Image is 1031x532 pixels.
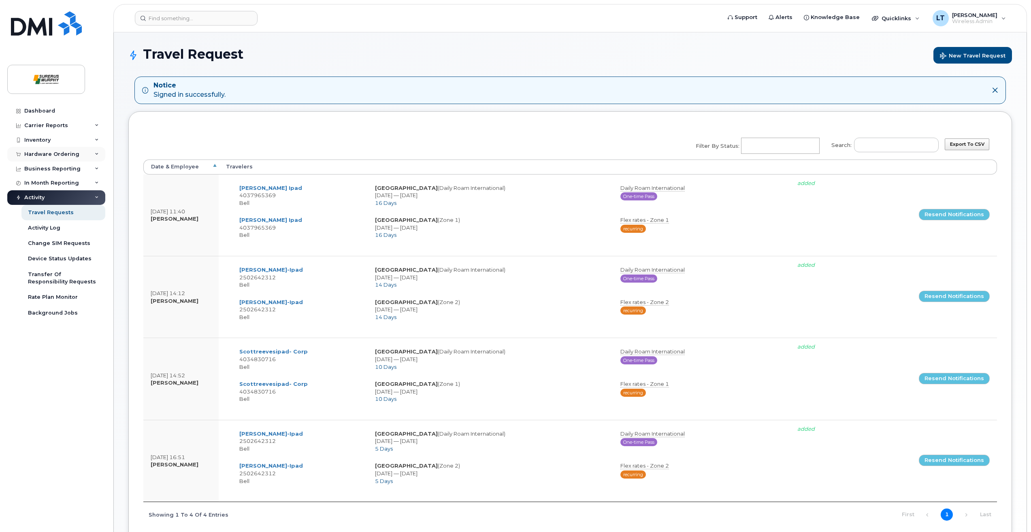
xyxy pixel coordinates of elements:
[696,142,739,150] span: Filter by Status:
[368,179,613,212] td: (Daily Roam International) [DATE] — [DATE]
[232,294,368,326] td: 2502642312 Bell
[375,281,396,288] span: 14 Days
[797,262,815,268] i: added
[239,462,303,469] a: [PERSON_NAME]-Ipad
[960,509,972,521] a: Next
[933,47,1012,64] button: New Travel Request
[912,160,997,174] th: : activate to sort column ascending
[239,430,303,437] a: [PERSON_NAME]-Ipad
[620,348,685,355] span: Daily Roam International
[143,160,219,174] th: Date &amp; Employee: activate to sort column descending
[375,348,438,355] strong: [GEOGRAPHIC_DATA]
[620,217,669,223] span: Flex rates - Zone 1
[375,445,393,452] span: 5 Days
[980,509,992,521] a: Last
[232,375,368,408] td: 4034830716 Bell
[919,373,990,384] a: Resend Notifications
[153,81,226,100] div: Signed in successfully.
[902,509,914,521] a: First
[368,211,613,244] td: (Zone 1) [DATE] — [DATE]
[368,457,613,489] td: (Zone 2) [DATE] — [DATE]
[375,299,438,305] strong: [GEOGRAPHIC_DATA]
[368,294,613,326] td: (Zone 2) [DATE] — [DATE]
[620,389,646,397] span: Recurring (AUTO renewal every 30 days)
[921,509,933,521] a: Previous
[232,343,368,375] td: 4034830716 Bell
[941,509,953,521] a: 1
[375,314,396,320] span: 14 Days
[151,215,198,222] strong: [PERSON_NAME]
[375,185,438,191] strong: [GEOGRAPHIC_DATA]
[375,200,396,206] span: 16 Days
[368,261,613,294] td: (Daily Roam International) [DATE] — [DATE]
[153,81,226,90] strong: Notice
[239,266,303,273] a: [PERSON_NAME]-Ipad
[143,507,228,521] div: Showing 1 to 4 of 4 entries
[620,356,657,364] span: 30 days pass
[620,430,685,437] span: Daily Roam International
[375,396,396,402] span: 10 Days
[128,47,1012,64] h1: Travel Request
[143,420,219,502] td: [DATE] 16:51
[620,306,646,315] span: Recurring (AUTO renewal every 30 days)
[797,343,815,350] i: added
[232,425,368,458] td: 2502642312 Bell
[232,261,368,294] td: 2502642312 Bell
[940,53,1005,60] span: New Travel Request
[620,381,669,387] span: Flex rates - Zone 1
[143,256,219,338] td: [DATE] 14:12
[741,138,817,153] input: Filter by Status:
[239,348,308,355] a: Scottreevesipad- Corp
[368,343,613,375] td: (Daily Roam International) [DATE] — [DATE]
[919,455,990,466] a: Resend Notifications
[620,299,669,306] span: Flex rates - Zone 2
[620,266,685,273] span: Daily Roam International
[375,381,438,387] strong: [GEOGRAPHIC_DATA]
[375,430,438,437] strong: [GEOGRAPHIC_DATA]
[239,381,308,387] a: Scottreevesipad- Corp
[151,461,198,468] strong: [PERSON_NAME]
[620,225,646,233] span: Recurring (AUTO renewal every 30 days)
[375,232,396,238] span: 16 Days
[919,209,990,220] a: Resend Notifications
[239,299,303,305] a: [PERSON_NAME]-Ipad
[620,470,646,479] span: Recurring (AUTO renewal every 30 days)
[375,462,438,469] strong: [GEOGRAPHIC_DATA]
[368,425,613,458] td: (Daily Roam International) [DATE] — [DATE]
[143,338,219,419] td: [DATE] 14:52
[950,141,984,147] span: Export to CSV
[797,426,815,432] i: added
[219,160,912,174] th: Travelers: activate to sort column ascending
[239,217,302,223] a: [PERSON_NAME] Ipad
[368,375,613,408] td: (Zone 1) [DATE] — [DATE]
[375,266,438,273] strong: [GEOGRAPHIC_DATA]
[620,185,685,192] span: Daily Roam International
[854,138,939,152] input: Search:
[232,179,368,212] td: 4037965369 Bell
[239,185,302,191] a: [PERSON_NAME] Ipad
[375,364,396,370] span: 10 Days
[620,275,657,283] span: 30 days pass
[375,217,438,223] strong: [GEOGRAPHIC_DATA]
[375,478,393,484] span: 5 Days
[151,379,198,386] strong: [PERSON_NAME]
[620,438,657,446] span: 30 days pass
[151,298,198,304] strong: [PERSON_NAME]
[919,291,990,302] a: Resend Notifications
[797,180,815,186] i: added
[143,174,219,256] td: [DATE] 11:40
[232,211,368,244] td: 4037965369 Bell
[620,462,669,469] span: Flex rates - Zone 2
[620,192,657,200] span: 30 days pass
[232,457,368,489] td: 2502642312 Bell
[826,132,939,155] label: Search:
